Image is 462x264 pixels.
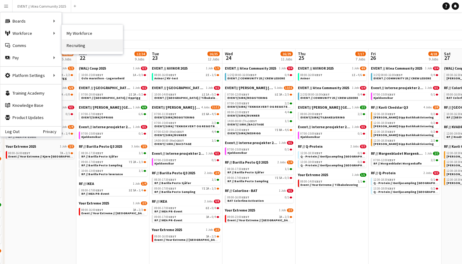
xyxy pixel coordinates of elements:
[285,120,289,123] span: 1/1
[373,139,395,142] span: 12:30-18:30
[227,128,249,132] span: 18:00-22:00
[206,93,209,96] span: 1A
[298,144,366,172] div: RF // Q-Protein2 Jobs0/312:30-18:30CEST0/1Q - Protein // Geriljasampling [GEOGRAPHIC_DATA]13:30-1...
[169,92,176,96] span: CEST
[152,151,205,156] span: Event // interne prosjekter 2025
[300,93,307,96] span: 2/25
[227,102,249,105] span: 07:00-15:00
[358,132,362,135] span: 0/1
[285,102,289,105] span: 2/2
[371,66,422,71] span: EVENT // Atea Community 2025
[154,139,184,142] span: 14:00-00:00 (Wed)
[227,122,264,126] span: EVENT// SIRK //BACSTAGE
[227,110,292,117] a: 08:00-22:00CEST4/4EVENT//SIRK//RUNNER
[274,86,283,90] span: 5 Jobs
[81,132,103,135] span: 07:00-15:00
[81,74,103,77] span: 10:00-15:00
[371,85,439,90] a: Event // interne prosjekter 20251 Job0/1
[225,66,276,71] span: EVENT // Atea Community 2025
[81,135,101,139] span: Kjøkkenvikar
[96,73,103,77] span: CEST
[225,140,278,145] span: Event // interne prosjekter 2025
[433,106,439,109] span: 2/8
[96,112,103,116] span: CEST
[8,151,73,158] a: 08:00-16:00CEST7A•2/3Event // Your Extreme // Kjøre [GEOGRAPHIC_DATA]-[GEOGRAPHIC_DATA]
[227,120,257,123] span: 14:00-00:00 (Thu)
[425,67,432,70] span: 1 Job
[279,67,286,70] span: 1 Job
[6,144,74,149] a: Your Extreme 20251 Job2/3
[388,92,395,96] span: CEST
[300,76,310,80] span: Avinor
[300,132,365,139] a: 07:00-15:00CEST0/1Kjøkkenvikar
[152,85,220,90] a: EVENT // [GEOGRAPHIC_DATA] MEETING1 Job0/2
[227,131,261,135] span: EVENT//SIRK//NEDRIGG
[66,93,70,96] span: 6/8
[154,74,219,77] div: •
[212,139,216,142] span: 1/1
[79,144,147,149] a: RF // Barilla Pesto Q3 20253 Jobs3/5
[431,121,435,125] span: 0/2
[225,140,293,160] div: Event // interne prosjekter 20251 Job0/107:00-15:00CEST0/1Kjøkkenvikar
[373,130,395,133] span: 12:30-18:30
[300,74,365,77] div: •
[133,86,140,90] span: 1 Job
[154,130,219,137] a: 07:00-02:00 (Wed)CEST4/4EVENT//SIRK//RUNNER
[315,73,322,77] span: CEST
[298,85,366,105] div: EVENT // Atea Community 20251 Job0/42/25|08:00-16:00CEST0/4EVENT // COMMUNITY 25 // CREW LEDERE
[227,128,292,135] a: 18:00-22:00CEST7I8A•4/6EVENT//SIRK//NEDRIGG
[275,128,278,132] span: 7I
[79,125,147,144] div: Event // interne prosjekter 20251 Job0/107:00-15:00CEST0/1Kjøkkenvikar
[300,135,320,139] span: Kjøkkenvikar
[81,113,103,116] span: 07:00-17:00
[81,93,103,96] span: 07:00-20:00
[154,76,178,80] span: Avinor // KV-test
[212,130,216,133] span: 4/4
[212,74,216,77] span: 1/5
[176,139,184,143] span: CEST
[360,67,366,70] span: 4/6
[431,139,435,142] span: 2/2
[352,86,359,90] span: 1 Job
[298,105,351,110] span: EVENT// SIRK NORGE
[6,144,74,160] div: Your Extreme 20251 Job2/308:00-16:00CEST7A•2/3Event // Your Extreme // Kjøre [GEOGRAPHIC_DATA]-[G...
[23,151,30,155] span: CEST
[431,74,435,77] span: 0/4
[388,139,395,143] span: CEST
[79,85,147,90] a: EVENT // [GEOGRAPHIC_DATA] MEETING1 Job0/2
[81,92,146,99] a: 07:00-20:00CEST2I2A•0/2EVENT // [GEOGRAPHIC_DATA] // Opprigg
[43,129,61,134] a: Privacy
[298,105,366,110] a: EVENT// [PERSON_NAME] [GEOGRAPHIC_DATA]1 Job2/2
[360,106,366,109] span: 2/2
[395,73,403,77] span: CEST
[152,151,220,156] a: Event // interne prosjekter 20251 Job0/1
[373,115,434,119] span: Kavli Cheddar Dipp Butikkaktivisering
[154,93,176,96] span: 10:00-14:00
[96,151,103,155] span: CEST
[152,66,220,71] a: EVENT // AVINOR 20251 Job1/5
[0,39,61,52] a: Comms
[81,73,146,80] a: 10:00-15:00CEST1A•0/3Oslo marathon - Lagerarbeid
[79,105,147,125] div: EVENT// [PERSON_NAME] [GEOGRAPHIC_DATA]1 Job6/607:00-17:00CEST6/6EVENT//SIRK//OPRIGG
[315,112,322,116] span: CEST
[225,140,293,145] a: Event // interne prosjekter 20251 Job0/1
[352,74,355,77] span: 1I
[352,125,359,129] span: 1 Job
[373,73,438,80] a: 3/25|08:00-16:00CEST0/4EVENT // COMMUNITY 25 // CREW LEDERE
[152,105,220,110] a: EVENT// [PERSON_NAME] [GEOGRAPHIC_DATA]4 Jobs11/12
[212,93,216,96] span: 0/2
[0,87,61,99] a: Training Academy
[176,130,184,134] span: CEST
[227,105,295,109] span: EVENT//SIRK// TEKNISK VERT OG REGISTERING
[81,93,146,96] div: •
[154,96,225,100] span: EVENT // UAE // Tilbakelevering
[352,106,359,109] span: 1 Job
[433,86,439,90] span: 0/1
[133,74,136,77] span: 1A
[300,113,322,116] span: 08:00-20:00
[206,74,209,77] span: 2I
[13,0,71,12] button: EVENT // Atea Community 2025
[154,121,176,125] span: 07:00-15:00
[373,121,395,125] span: 12:30-18:30
[300,92,365,99] a: 2/25|08:00-16:00CEST0/4EVENT // COMMUNITY 25 // CREW LEDERE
